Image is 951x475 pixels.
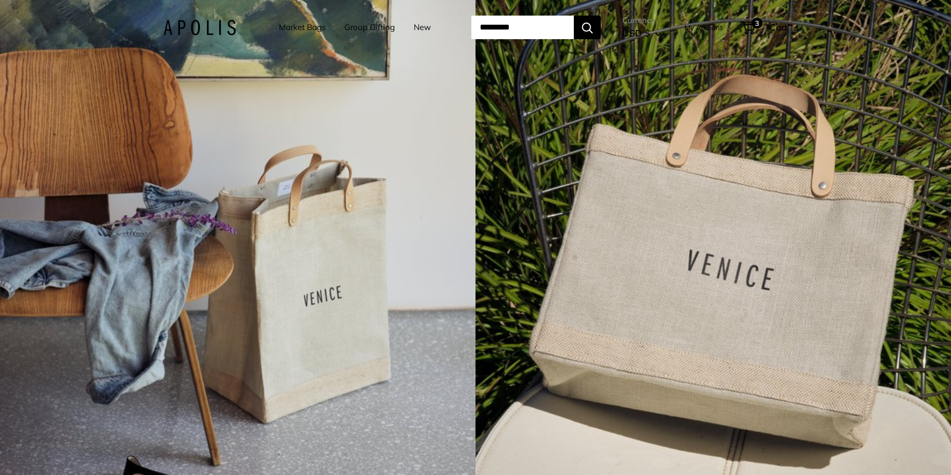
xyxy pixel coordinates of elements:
button: USD $ [622,25,661,42]
a: Group Gifting [344,20,395,35]
a: My Account [685,21,723,34]
img: Apolis [163,20,236,35]
span: USD $ [622,27,650,39]
span: Currency [622,13,661,28]
button: Search [574,16,601,39]
span: 3 [752,18,762,28]
a: New [414,20,431,35]
a: 3 Cart [741,19,788,36]
a: Market Bags [279,20,326,35]
span: Cart [769,21,788,33]
input: Search... [471,16,574,39]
